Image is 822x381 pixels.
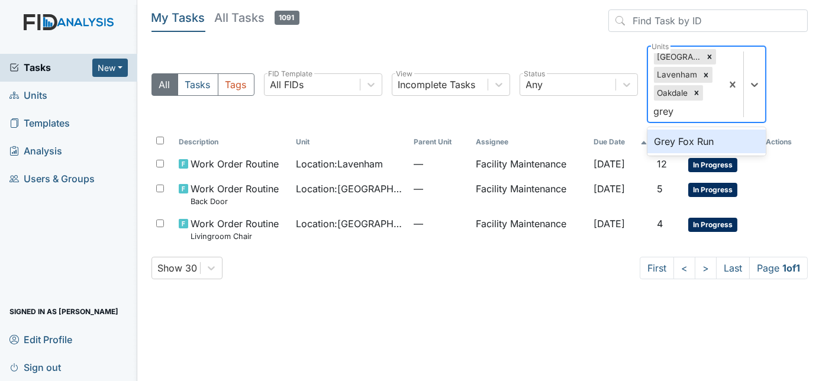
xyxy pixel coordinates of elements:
[657,158,667,170] span: 12
[9,60,92,75] a: Tasks
[9,114,70,133] span: Templates
[414,217,467,231] span: —
[657,218,663,230] span: 4
[296,182,404,196] span: Location : [GEOGRAPHIC_DATA]
[526,78,543,92] div: Any
[156,137,164,144] input: Toggle All Rows Selected
[673,257,695,279] a: <
[654,85,690,101] div: Oakdale
[9,330,72,348] span: Edit Profile
[640,257,808,279] nav: task-pagination
[647,130,766,153] div: Grey Fox Run
[608,9,808,32] input: Find Task by ID
[215,9,299,26] h5: All Tasks
[291,132,408,152] th: Toggle SortBy
[178,73,218,96] button: Tasks
[471,152,588,177] td: Facility Maintenance
[191,231,279,242] small: Livingroom Chair
[640,257,674,279] a: First
[414,182,467,196] span: —
[151,73,178,96] button: All
[92,59,128,77] button: New
[409,132,472,152] th: Toggle SortBy
[654,67,699,82] div: Lavenham
[414,157,467,171] span: —
[296,157,383,171] span: Location : Lavenham
[191,217,279,242] span: Work Order Routine Livingroom Chair
[275,11,299,25] span: 1091
[191,157,279,171] span: Work Order Routine
[594,183,625,195] span: [DATE]
[270,78,304,92] div: All FIDs
[191,182,279,207] span: Work Order Routine Back Door
[471,177,588,212] td: Facility Maintenance
[9,86,47,105] span: Units
[688,183,737,197] span: In Progress
[749,257,808,279] span: Page
[151,9,205,26] h5: My Tasks
[688,158,737,172] span: In Progress
[471,132,588,152] th: Assignee
[218,73,254,96] button: Tags
[654,49,703,64] div: [GEOGRAPHIC_DATA]
[688,218,737,232] span: In Progress
[9,170,95,188] span: Users & Groups
[9,358,61,376] span: Sign out
[594,158,625,170] span: [DATE]
[191,196,279,207] small: Back Door
[716,257,750,279] a: Last
[174,132,291,152] th: Toggle SortBy
[151,73,254,96] div: Type filter
[158,261,198,275] div: Show 30
[471,212,588,247] td: Facility Maintenance
[398,78,476,92] div: Incomplete Tasks
[9,142,62,160] span: Analysis
[695,257,717,279] a: >
[594,218,625,230] span: [DATE]
[761,132,808,152] th: Actions
[657,183,663,195] span: 5
[782,262,800,274] strong: 1 of 1
[9,302,118,321] span: Signed in as [PERSON_NAME]
[296,217,404,231] span: Location : [GEOGRAPHIC_DATA]
[589,132,652,152] th: Toggle SortBy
